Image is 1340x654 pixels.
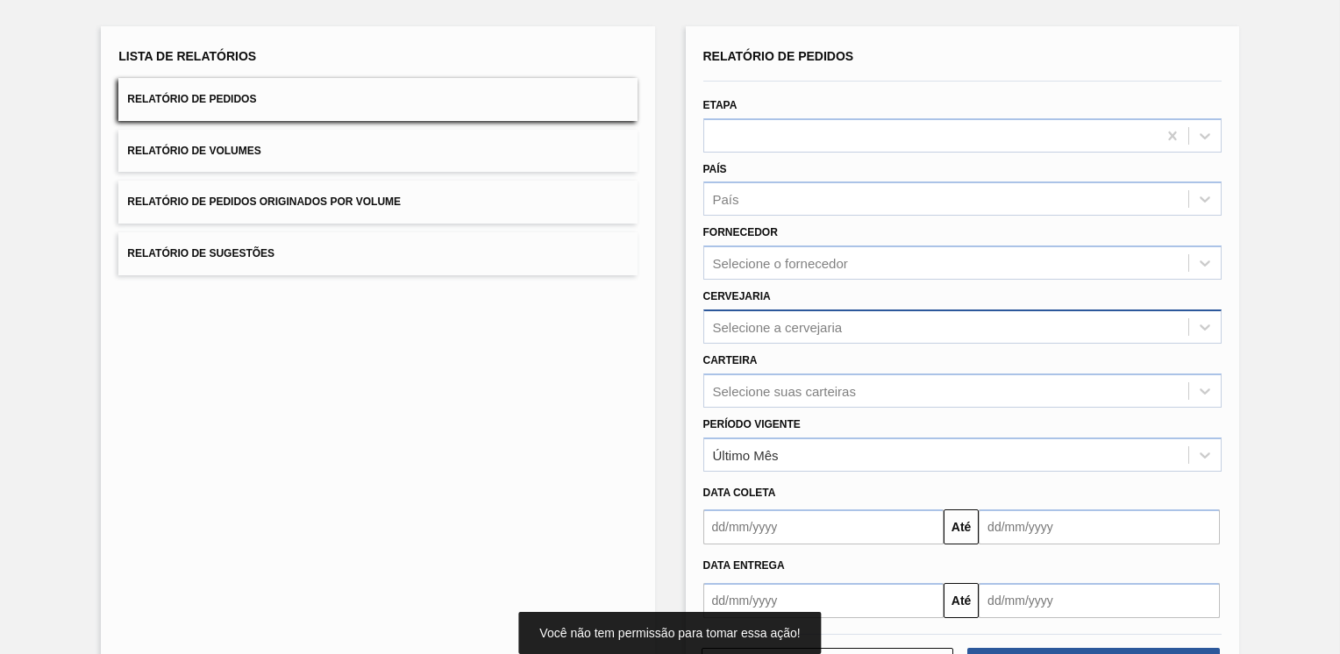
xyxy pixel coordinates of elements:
input: dd/mm/yyyy [703,509,944,544]
div: Selecione a cervejaria [713,319,843,334]
button: Relatório de Pedidos [118,78,637,121]
div: Último Mês [713,447,779,462]
button: Relatório de Volumes [118,130,637,173]
span: Você não tem permissão para tomar essa ação! [539,626,800,640]
span: Data coleta [703,487,776,499]
span: Relatório de Pedidos [703,49,854,63]
span: Lista de Relatórios [118,49,256,63]
label: Cervejaria [703,290,771,302]
button: Até [944,509,979,544]
span: Relatório de Volumes [127,145,260,157]
span: Relatório de Pedidos [127,93,256,105]
label: Etapa [703,99,738,111]
button: Relatório de Sugestões [118,232,637,275]
button: Relatório de Pedidos Originados por Volume [118,181,637,224]
div: País [713,192,739,207]
label: Carteira [703,354,758,366]
input: dd/mm/yyyy [703,583,944,618]
input: dd/mm/yyyy [979,509,1220,544]
button: Até [944,583,979,618]
input: dd/mm/yyyy [979,583,1220,618]
span: Relatório de Sugestões [127,247,274,259]
label: País [703,163,727,175]
span: Data Entrega [703,559,785,572]
label: Período Vigente [703,418,801,430]
div: Selecione o fornecedor [713,256,848,271]
label: Fornecedor [703,226,778,238]
div: Selecione suas carteiras [713,383,856,398]
span: Relatório de Pedidos Originados por Volume [127,195,401,208]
